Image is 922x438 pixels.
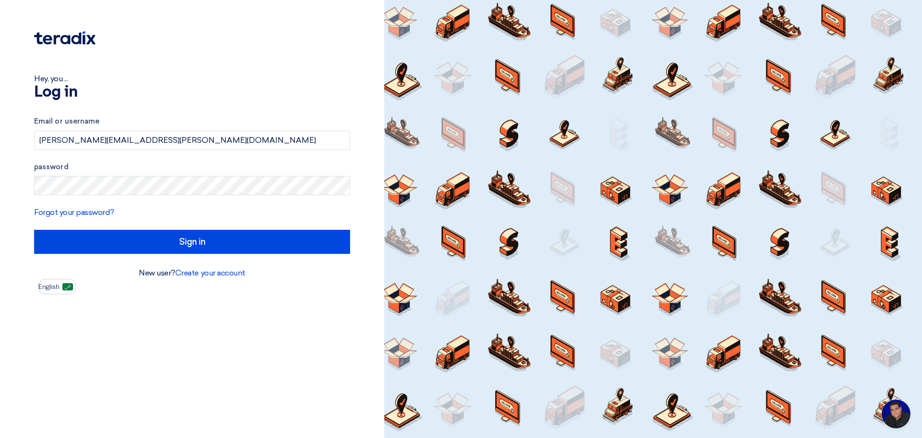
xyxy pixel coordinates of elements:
[34,208,114,217] a: Forgot your password?
[34,31,96,45] img: Teradix logo
[34,85,77,100] font: Log in
[38,283,60,291] font: English
[34,230,350,254] input: Sign in
[34,74,68,83] font: Hey, you ...
[882,400,910,428] a: Open chat
[34,131,350,150] input: Enter your business email or username
[38,279,76,294] button: English
[34,163,69,171] font: password
[34,117,99,125] font: Email or username
[139,268,175,277] font: New user?
[62,283,73,290] img: ar-AR.png
[175,268,245,277] a: Create your account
